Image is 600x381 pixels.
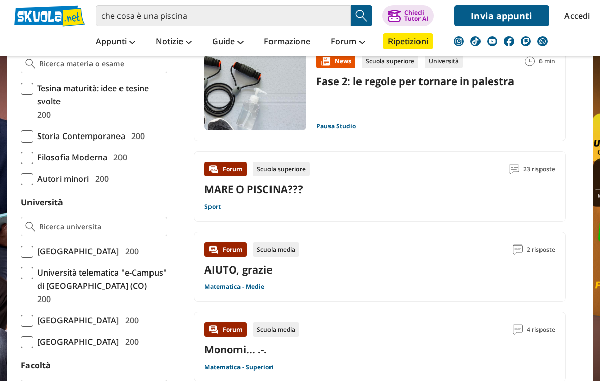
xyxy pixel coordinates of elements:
a: Matematica - Superiori [204,363,274,371]
span: 200 [109,151,127,164]
span: Storia Contemporanea [33,129,125,143]
span: Tesina maturità: idee e tesine svolte [33,81,167,108]
img: twitch [521,36,531,46]
label: Università [21,197,63,208]
img: News contenuto [320,56,331,66]
span: Università telematica "e-Campus" di [GEOGRAPHIC_DATA] (CO) [33,266,167,292]
a: Pausa Studio [316,122,356,130]
label: Facoltà [21,360,51,371]
img: Ricerca materia o esame [25,59,35,69]
a: Guide [209,33,246,51]
a: Appunti [93,33,138,51]
input: Ricerca materia o esame [39,59,163,69]
img: instagram [454,36,464,46]
span: 200 [121,335,139,348]
span: 200 [121,244,139,258]
input: Cerca appunti, riassunti o versioni [96,5,351,26]
div: Università [425,54,463,68]
span: 2 risposte [527,242,555,257]
div: Forum [204,242,247,257]
img: facebook [504,36,514,46]
div: Forum [204,162,247,176]
a: Invia appunti [454,5,549,26]
input: Ricerca universita [39,222,163,232]
img: Tempo lettura [525,56,535,66]
a: Sport [204,203,221,211]
img: Commenti lettura [513,324,523,335]
img: WhatsApp [537,36,548,46]
span: 4 risposte [527,322,555,337]
img: Forum contenuto [208,244,219,255]
a: Forum [328,33,368,51]
span: 23 risposte [523,162,555,176]
span: 200 [33,108,51,121]
div: Scuola superiore [362,54,418,68]
a: Matematica - Medie [204,283,264,291]
img: youtube [487,36,497,46]
span: [GEOGRAPHIC_DATA] [33,244,119,258]
img: Ricerca universita [25,222,35,232]
div: Scuola media [253,322,299,337]
span: [GEOGRAPHIC_DATA] [33,335,119,348]
a: Accedi [564,5,586,26]
a: Ripetizioni [383,33,433,49]
img: tiktok [470,36,481,46]
img: Commenti lettura [509,164,519,174]
div: Scuola superiore [253,162,310,176]
span: Autori minori [33,172,89,185]
img: Commenti lettura [513,244,523,255]
span: 6 min [539,54,555,68]
span: 200 [127,129,145,143]
div: Scuola media [253,242,299,257]
img: Forum contenuto [208,164,219,174]
a: Notizie [153,33,194,51]
a: Monomi... .-. [204,343,267,357]
button: Search Button [351,5,372,26]
a: MARE O PISCINA??? [204,182,303,196]
span: Filosofia Moderna [33,151,107,164]
span: 200 [33,292,51,306]
a: Fase 2: le regole per tornare in palestra [316,74,514,88]
div: News [316,54,355,68]
span: 200 [91,172,109,185]
span: [GEOGRAPHIC_DATA] [33,314,119,327]
a: AIUTO, grazie [204,263,273,277]
span: 200 [121,314,139,327]
div: Forum [204,322,247,337]
img: Cerca appunti, riassunti o versioni [354,8,369,23]
button: ChiediTutor AI [382,5,434,26]
a: Formazione [261,33,313,51]
div: Chiedi Tutor AI [404,10,428,22]
img: Immagine news [204,54,306,130]
img: Forum contenuto [208,324,219,335]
